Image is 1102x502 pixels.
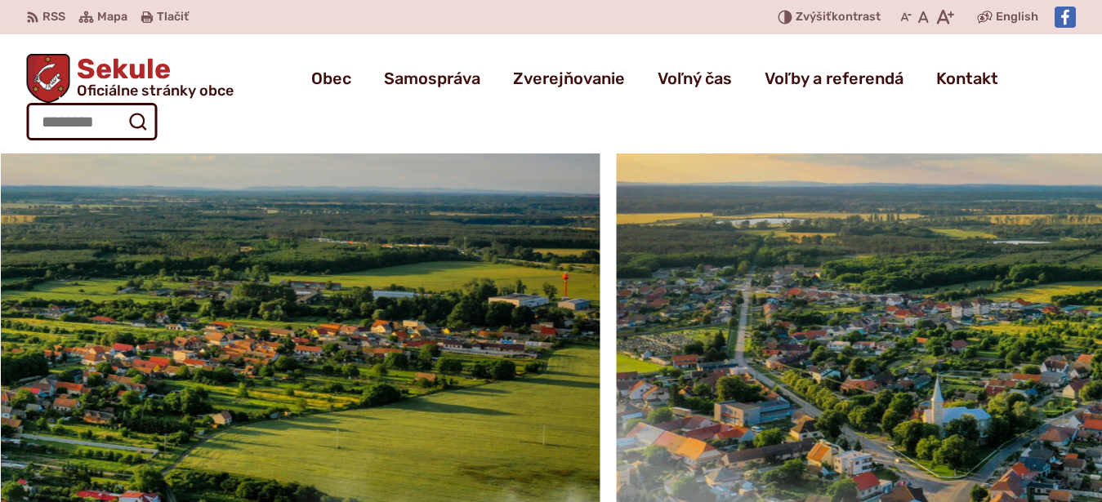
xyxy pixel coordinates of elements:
a: Obec [311,56,351,101]
span: English [996,7,1038,27]
a: English [993,7,1042,27]
a: Kontakt [936,56,998,101]
a: Samospráva [384,56,480,101]
a: Voľný čas [658,56,732,101]
h1: Sekule [70,56,234,98]
img: Prejsť na domovskú stránku [26,54,70,103]
a: Logo Sekule, prejsť na domovskú stránku. [26,54,234,103]
a: Zverejňovanie [513,56,625,101]
span: Zvýšiť [796,10,832,24]
img: Prejsť na Facebook stránku [1055,7,1076,28]
span: kontrast [796,11,881,24]
a: Voľby a referendá [765,56,903,101]
span: RSS [42,7,65,27]
span: Tlačiť [157,11,189,24]
span: Mapa [97,7,127,27]
span: Oficiálne stránky obce [77,83,234,98]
